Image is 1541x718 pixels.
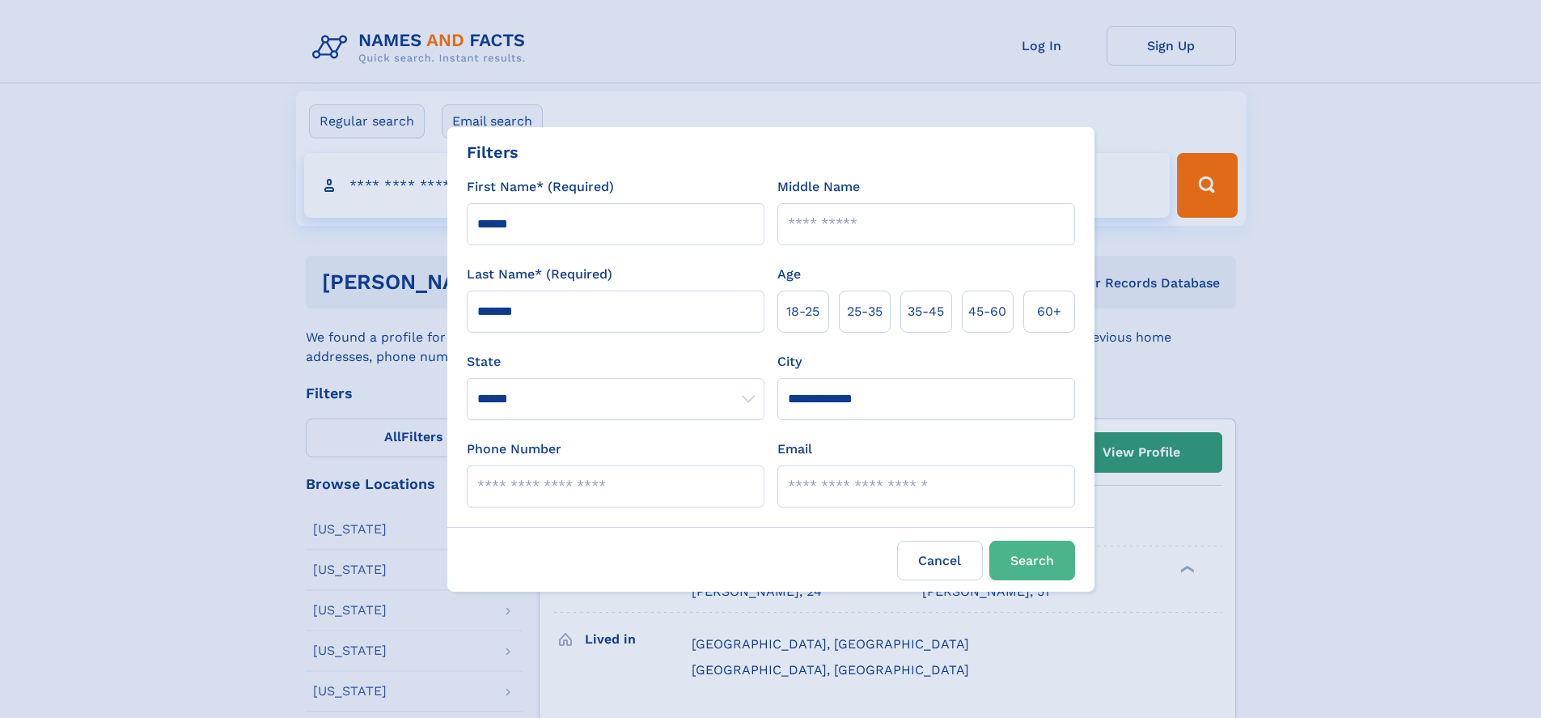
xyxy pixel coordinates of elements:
[777,440,812,459] label: Email
[777,265,801,284] label: Age
[847,302,883,321] span: 25‑35
[908,302,944,321] span: 35‑45
[777,177,860,197] label: Middle Name
[968,302,1006,321] span: 45‑60
[989,541,1075,580] button: Search
[467,440,561,459] label: Phone Number
[1037,302,1061,321] span: 60+
[467,140,519,164] div: Filters
[467,265,612,284] label: Last Name* (Required)
[467,177,614,197] label: First Name* (Required)
[777,352,802,372] label: City
[467,352,764,372] label: State
[786,302,819,321] span: 18‑25
[897,541,983,580] label: Cancel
